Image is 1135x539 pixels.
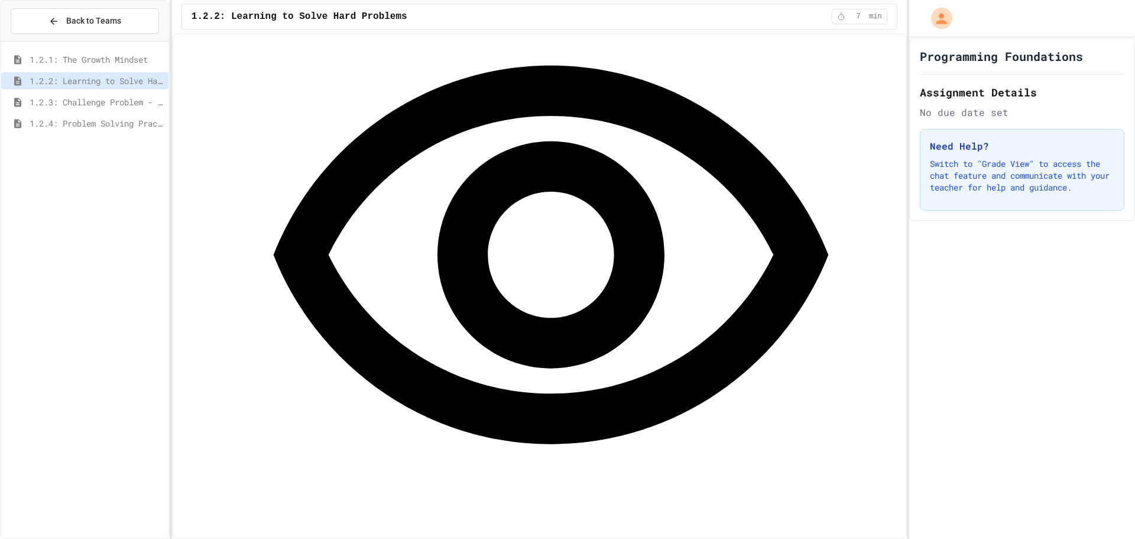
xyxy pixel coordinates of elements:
[920,105,1124,120] div: No due date set
[849,12,868,21] span: 7
[30,117,164,130] span: 1.2.4: Problem Solving Practice
[920,84,1124,101] h2: Assignment Details
[66,15,121,27] span: Back to Teams
[930,158,1114,193] p: Switch to "Grade View" to access the chat feature and communicate with your teacher for help and ...
[30,96,164,108] span: 1.2.3: Challenge Problem - The Bridge
[930,139,1114,153] h3: Need Help?
[192,9,407,24] span: 1.2.2: Learning to Solve Hard Problems
[11,8,159,34] button: Back to Teams
[920,48,1083,64] h1: Programming Foundations
[30,53,164,66] span: 1.2.1: The Growth Mindset
[30,75,164,87] span: 1.2.2: Learning to Solve Hard Problems
[869,12,882,21] span: min
[919,5,955,32] div: My Account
